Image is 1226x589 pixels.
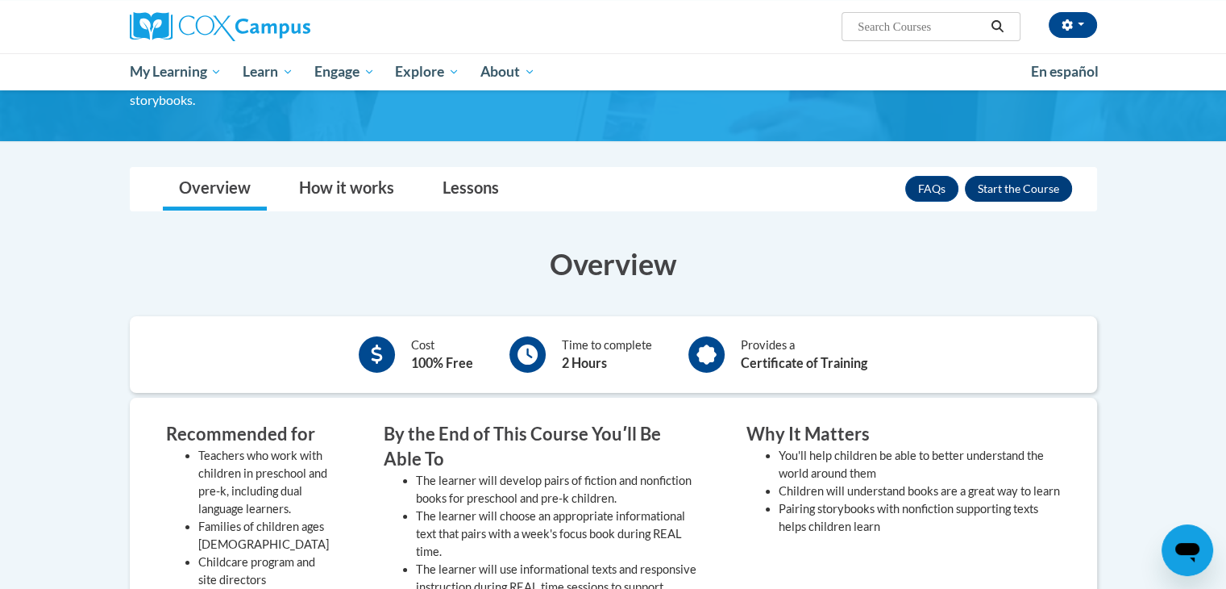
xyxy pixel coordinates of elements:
[426,168,515,211] a: Lessons
[129,62,222,81] span: My Learning
[198,553,335,589] li: Childcare program and site directors
[416,472,698,508] li: The learner will develop pairs of fiction and nonfiction books for preschool and pre-k children.
[562,355,607,370] b: 2 Hours
[985,17,1009,36] button: Search
[106,53,1121,90] div: Main menu
[856,17,985,36] input: Search Courses
[243,62,293,81] span: Learn
[130,244,1097,284] h3: Overview
[163,168,267,211] a: Overview
[314,62,375,81] span: Engage
[384,422,698,472] h3: By the End of This Course Youʹll Be Able To
[232,53,304,90] a: Learn
[1020,55,1109,89] a: En español
[562,336,652,373] div: Time to complete
[130,12,436,41] a: Cox Campus
[741,336,867,373] div: Provides a
[283,168,410,211] a: How it works
[741,355,867,370] b: Certificate of Training
[1031,63,1099,80] span: En español
[166,422,335,447] h3: Recommended for
[1162,524,1213,576] iframe: Button to launch messaging window
[411,336,473,373] div: Cost
[395,62,459,81] span: Explore
[905,176,958,202] a: FAQs
[1049,12,1097,38] button: Account Settings
[384,53,470,90] a: Explore
[779,447,1061,482] li: You'll help children be able to better understand the world around them
[198,447,335,518] li: Teachers who work with children in preschool and pre-k, including dual language learners.
[746,422,1061,447] h3: Why It Matters
[198,518,335,553] li: Families of children ages [DEMOGRAPHIC_DATA]
[480,62,535,81] span: About
[411,355,473,370] b: 100% Free
[779,482,1061,500] li: Children will understand books are a great way to learn
[130,12,310,41] img: Cox Campus
[779,500,1061,536] li: Pairing storybooks with nonfiction supporting texts helps children learn
[470,53,546,90] a: About
[119,53,233,90] a: My Learning
[304,53,385,90] a: Engage
[416,508,698,561] li: The learner will choose an appropriate informational text that pairs with a week's focus book dur...
[965,176,1072,202] button: Enroll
